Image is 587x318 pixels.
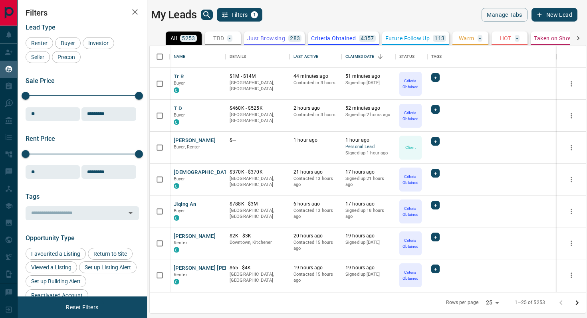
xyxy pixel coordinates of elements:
[400,269,421,281] p: Criteria Obtained
[293,112,337,118] p: Contacted in 3 hours
[431,201,440,209] div: +
[151,8,197,21] h1: My Leads
[26,261,77,273] div: Viewed a Listing
[431,45,442,68] div: Tags
[427,45,557,68] div: Tags
[345,169,391,176] p: 17 hours ago
[26,193,40,200] span: Tags
[565,237,577,249] button: more
[345,233,391,239] p: 19 hours ago
[293,265,337,271] p: 19 hours ago
[361,36,374,41] p: 4357
[230,137,286,144] p: $---
[26,77,55,85] span: Sale Price
[83,37,114,49] div: Investor
[230,265,286,271] p: $65 - $4K
[230,239,286,246] p: Downtown, Kitchener
[345,150,391,156] p: Signed up 1 hour ago
[174,279,179,284] div: condos.ca
[434,73,437,81] span: +
[252,12,257,18] span: 1
[230,271,286,284] p: [GEOGRAPHIC_DATA], [GEOGRAPHIC_DATA]
[229,36,230,41] p: -
[293,80,337,86] p: Contacted in 3 hours
[26,234,75,242] span: Opportunity Type
[174,119,179,125] div: condos.ca
[174,176,185,182] span: Buyer
[431,233,440,241] div: +
[55,37,81,49] div: Buyer
[400,205,421,217] p: Criteria Obtained
[431,169,440,178] div: +
[434,201,437,209] span: +
[174,183,179,189] div: condos.ca
[174,272,187,277] span: Renter
[565,78,577,90] button: more
[293,201,337,207] p: 6 hours ago
[174,233,216,240] button: [PERSON_NAME]
[293,169,337,176] p: 21 hours ago
[400,174,421,186] p: Criteria Obtained
[534,36,585,41] p: Taken on Showings
[345,239,391,246] p: Signed up [DATE]
[28,292,85,298] span: Reactivated Account
[174,113,185,118] span: Buyer
[459,36,474,41] p: Warm
[345,176,391,188] p: Signed up 21 hours ago
[345,207,391,220] p: Signed up 18 hours ago
[230,207,286,220] p: [GEOGRAPHIC_DATA], [GEOGRAPHIC_DATA]
[434,233,437,241] span: +
[174,240,187,245] span: Renter
[170,45,226,68] div: Name
[531,8,577,22] button: New Lead
[230,201,286,207] p: $788K - $3M
[569,295,585,311] button: Go to next page
[58,40,78,46] span: Buyer
[174,201,196,208] button: Jiqing An
[516,36,518,41] p: -
[174,81,185,86] span: Buyer
[26,289,88,301] div: Reactivated Account
[174,265,259,272] button: [PERSON_NAME] [PERSON_NAME]
[174,137,216,144] button: [PERSON_NAME]
[399,45,414,68] div: Status
[434,36,444,41] p: 113
[79,261,137,273] div: Set up Listing Alert
[500,36,512,41] p: HOT
[28,40,50,46] span: Renter
[213,36,224,41] p: TBD
[293,137,337,144] p: 1 hour ago
[434,137,437,145] span: +
[171,36,177,41] p: All
[28,278,83,284] span: Set up Building Alert
[174,169,248,176] button: [DEMOGRAPHIC_DATA] OIHof
[230,105,286,112] p: $460K - $525K
[28,54,47,60] span: Seller
[405,144,416,150] p: Client
[345,105,391,112] p: 52 minutes ago
[345,80,391,86] p: Signed up [DATE]
[174,45,186,68] div: Name
[293,176,337,188] p: Contacted 13 hours ago
[247,36,285,41] p: Just Browsing
[26,135,55,142] span: Rent Price
[311,36,356,41] p: Criteria Obtained
[345,112,391,118] p: Signed up 2 hours ago
[174,247,179,253] div: condos.ca
[174,215,179,221] div: condos.ca
[385,36,430,41] p: Future Follow Up
[400,78,421,90] p: Criteria Obtained
[400,110,421,122] p: Criteria Obtained
[293,45,318,68] div: Last Active
[434,105,437,113] span: +
[88,248,133,260] div: Return to Site
[201,10,213,20] button: search button
[395,45,427,68] div: Status
[26,275,86,287] div: Set up Building Alert
[52,51,81,63] div: Precon
[61,300,103,314] button: Reset Filters
[446,299,480,306] p: Rows per page:
[345,137,391,144] p: 1 hour ago
[565,142,577,154] button: more
[217,8,263,22] button: Filters1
